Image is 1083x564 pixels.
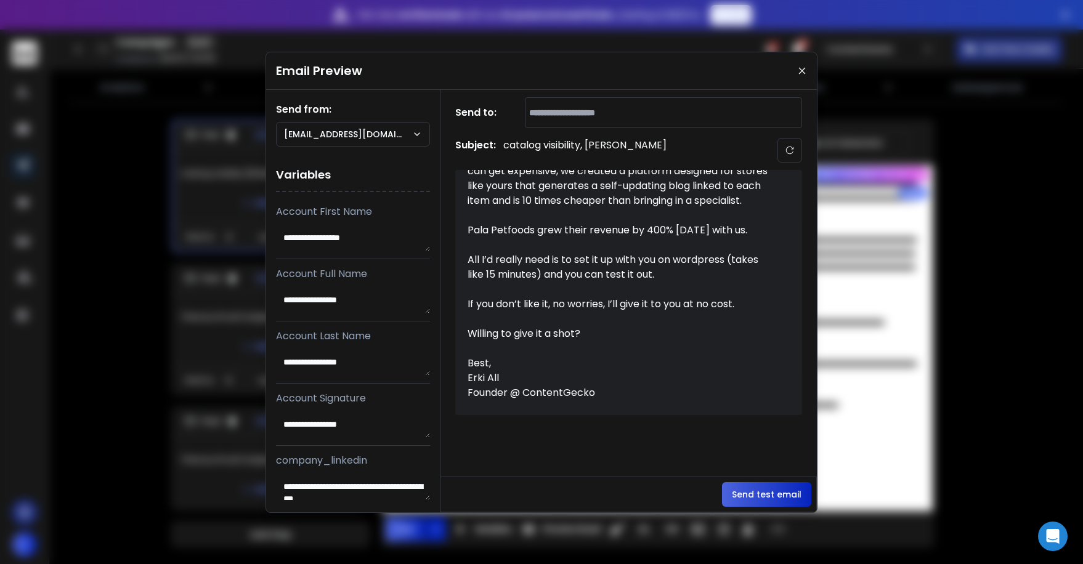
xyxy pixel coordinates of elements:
p: company_linkedin [276,453,430,468]
div: Erki All [468,371,776,385]
div: All I’d really need is to set it up with you on wordpress (takes like 15 minutes) and you can tes... [468,252,776,282]
div: Willing to give it a shot? [468,326,776,341]
div: Open Intercom Messenger [1038,522,1068,551]
button: Send test email [722,482,811,507]
div: Since building a blog that drives traffic to all of your product can get expensive, we created a ... [468,149,776,208]
h1: Subject: [455,138,496,163]
div: Founder @ ContentGecko [468,385,776,400]
h1: Send to: [455,105,505,120]
div: If you don’t like it, no worries, I’ll give it to you at no cost. [468,297,776,312]
h1: Variables [276,159,430,192]
p: Account Last Name [276,329,430,344]
p: Account First Name [276,204,430,219]
p: [EMAIL_ADDRESS][DOMAIN_NAME] [284,128,412,140]
p: catalog visibility, [PERSON_NAME] [503,138,667,163]
div: Pala Petfoods grew their revenue by 400% [DATE] with us. [468,223,776,238]
h1: Send from: [276,102,430,117]
p: Account Full Name [276,267,430,281]
p: Account Signature [276,391,430,406]
h1: Email Preview [276,62,362,79]
div: Best, [468,356,776,371]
